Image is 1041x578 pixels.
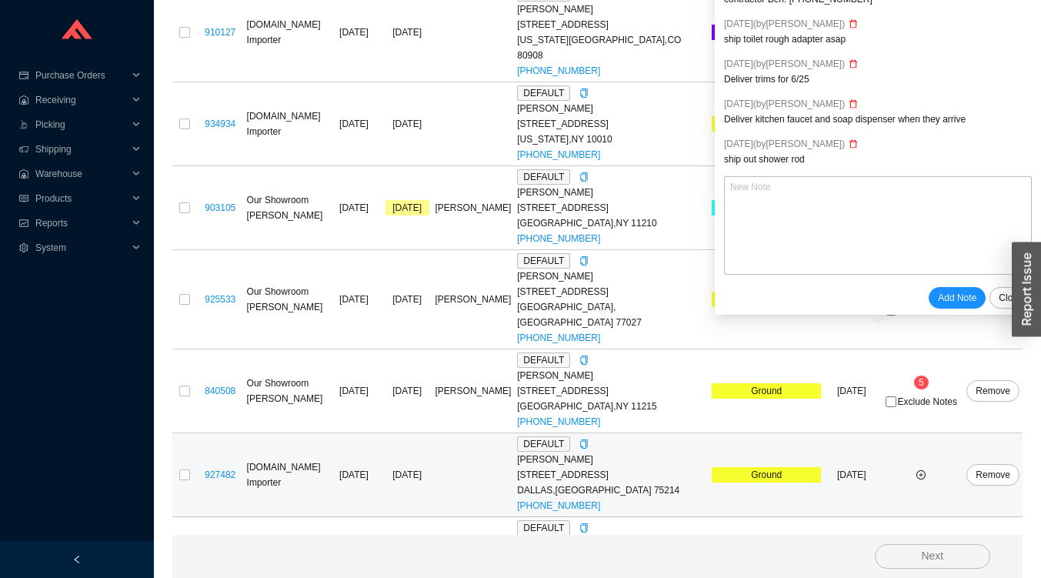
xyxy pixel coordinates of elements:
span: Products [35,186,128,211]
span: copy [579,172,589,182]
span: copy [579,256,589,266]
div: Copy [579,520,589,536]
a: [PHONE_NUMBER] [517,65,600,76]
span: Purchase Orders [35,63,128,88]
div: [DATE] [385,383,429,399]
span: DEFAULT [517,169,570,185]
span: delete [845,99,858,109]
span: Exclude Notes [898,397,957,406]
span: [DATE] (by [PERSON_NAME] ) [724,58,845,69]
div: [STREET_ADDRESS] [517,383,706,399]
span: fund [18,219,29,228]
div: Ground [712,116,821,132]
div: Ground [712,292,821,307]
span: 5 [919,377,924,388]
span: delete [845,19,858,28]
span: read [18,194,29,203]
span: Remove [976,383,1010,399]
td: [DATE] [824,433,879,517]
a: [PHONE_NUMBER] [517,416,600,427]
a: 910127 [205,27,235,38]
div: [PERSON_NAME] [517,269,706,284]
span: Add Note [938,290,976,306]
div: [STREET_ADDRESS] [517,467,706,483]
div: [PERSON_NAME] [517,101,706,116]
div: [DOMAIN_NAME] Importer [247,459,323,490]
span: delete [845,59,858,68]
div: [DATE] [385,200,429,215]
button: Remove [966,464,1019,486]
button: Close [989,287,1032,309]
td: [DATE] [325,166,382,250]
a: [PHONE_NUMBER] [517,149,600,160]
a: 840508 [205,386,235,396]
div: Copy [579,436,589,452]
span: copy [579,523,589,533]
div: [US_STATE][GEOGRAPHIC_DATA] , CO 80908 [517,32,706,63]
span: copy [579,356,589,365]
span: DEFAULT [517,253,570,269]
div: [DATE] [385,25,429,40]
div: Copy [579,253,589,269]
span: [DATE] (by [PERSON_NAME] ) [724,139,845,149]
div: [DOMAIN_NAME] Importer [247,109,323,139]
div: ship toilet rough adapter asap [724,32,1032,47]
div: [GEOGRAPHIC_DATA] , NY 11215 [517,399,706,414]
td: [DATE] [325,250,382,349]
div: ship out shower rod [724,152,1032,167]
div: [GEOGRAPHIC_DATA] , NY 11210 [517,215,706,231]
td: [PERSON_NAME] [432,166,515,250]
span: [DATE] (by [PERSON_NAME] ) [724,99,845,109]
a: [PHONE_NUMBER] [517,500,600,511]
div: Copy [579,352,589,368]
div: Deliver kitchen faucet and soap dispenser when they arrive [724,112,1032,127]
div: Our Truck [712,200,821,215]
span: credit-card [18,71,29,80]
div: Our Showroom [PERSON_NAME] [247,376,323,406]
td: [DATE] [325,82,382,166]
td: [DATE] [824,349,879,433]
div: DALLAS , [GEOGRAPHIC_DATA] 75214 [517,483,706,498]
div: [STREET_ADDRESS] [517,17,706,32]
span: copy [579,89,589,98]
div: [STREET_ADDRESS] [517,200,706,215]
div: [PERSON_NAME] [517,368,706,383]
div: [US_STATE] , NY 10010 [517,132,706,147]
span: plus-circle [916,470,926,479]
td: [DATE] [325,349,382,433]
span: Close [999,290,1023,306]
div: [DATE] [385,116,429,132]
span: Reports [35,211,128,236]
div: [GEOGRAPHIC_DATA] , [GEOGRAPHIC_DATA] 77027 [517,299,706,330]
span: Shipping [35,137,128,162]
div: [STREET_ADDRESS] [517,284,706,299]
span: [DATE] (by [PERSON_NAME] ) [724,18,845,29]
div: [DATE] [385,292,429,307]
span: copy [579,439,589,449]
span: setting [18,243,29,252]
sup: 5 [914,376,929,389]
div: Ground [712,383,821,399]
span: System [35,236,128,260]
a: 903105 [205,202,235,213]
span: DEFAULT [517,352,570,368]
div: [PERSON_NAME] [517,452,706,467]
div: [PERSON_NAME] [517,185,706,200]
td: [DATE] [325,433,382,517]
button: Next [875,544,990,569]
button: Add Note [929,287,986,309]
a: 934934 [205,119,235,129]
input: Exclude Notes [886,396,896,407]
span: DEFAULT [517,520,570,536]
span: Remove [976,467,1010,483]
div: [PERSON_NAME] [517,2,706,17]
div: Our Showroom [PERSON_NAME] [247,192,323,223]
div: [STREET_ADDRESS] [517,116,706,132]
span: DEFAULT [517,85,570,101]
td: [PERSON_NAME] [432,250,515,349]
div: Our Showroom [PERSON_NAME] [247,284,323,315]
button: Remove [966,380,1019,402]
div: Deliver trims for 6/25 [724,72,1032,87]
div: LTL [712,25,821,40]
div: Copy [579,169,589,185]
